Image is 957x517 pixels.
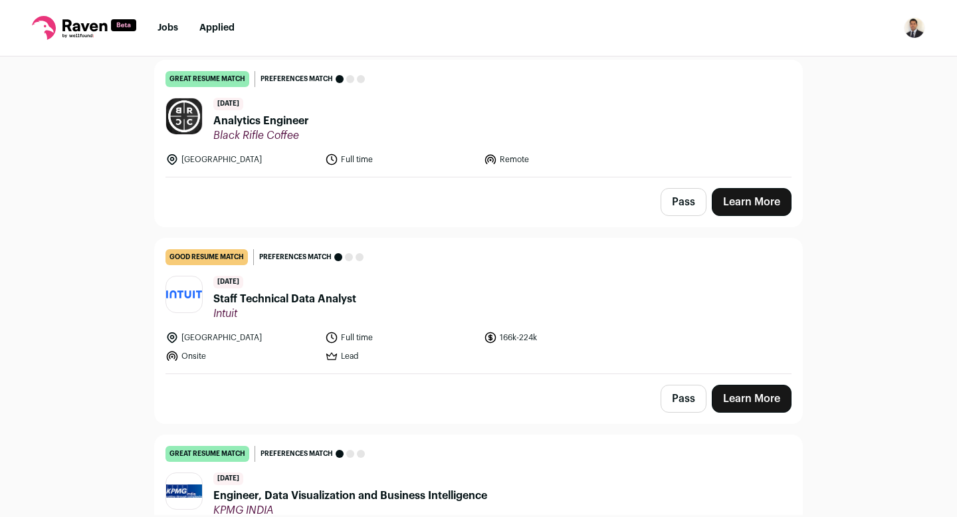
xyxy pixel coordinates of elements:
[165,249,248,265] div: good resume match
[213,113,309,129] span: Analytics Engineer
[158,23,178,33] a: Jobs
[904,17,925,39] button: Open dropdown
[213,307,356,320] span: Intuit
[165,446,249,462] div: great resume match
[213,98,243,110] span: [DATE]
[155,60,802,177] a: great resume match Preferences match [DATE] Analytics Engineer Black Rifle Coffee [GEOGRAPHIC_DAT...
[484,153,635,166] li: Remote
[166,98,202,134] img: efc787cc24859005592a0a51c6bf3a97d51f7947d9ab7e038732d360e3fdd250.jpg
[213,291,356,307] span: Staff Technical Data Analyst
[259,251,332,264] span: Preferences match
[325,153,477,166] li: Full time
[261,447,333,461] span: Preferences match
[904,17,925,39] img: 7594079-medium_jpg
[661,385,706,413] button: Pass
[165,331,317,344] li: [GEOGRAPHIC_DATA]
[712,188,792,216] a: Learn More
[325,331,477,344] li: Full time
[199,23,235,33] a: Applied
[166,484,202,498] img: 7ea9f01fa33ec8a589a02caa6b8715e03e183626b7234556bc78a0cc62293ceb.jpg
[661,188,706,216] button: Pass
[712,385,792,413] a: Learn More
[165,350,317,363] li: Onsite
[261,72,333,86] span: Preferences match
[213,488,487,504] span: Engineer, Data Visualization and Business Intelligence
[484,331,635,344] li: 166k-224k
[325,350,477,363] li: Lead
[213,129,309,142] span: Black Rifle Coffee
[213,276,243,288] span: [DATE]
[165,71,249,87] div: great resume match
[155,239,802,373] a: good resume match Preferences match [DATE] Staff Technical Data Analyst Intuit [GEOGRAPHIC_DATA] ...
[213,504,487,517] span: KPMG INDIA
[213,472,243,485] span: [DATE]
[166,290,202,298] img: 063e6e21db467e0fea59c004443fc3bf10cf4ada0dac12847339c93fdb63647b.png
[165,153,317,166] li: [GEOGRAPHIC_DATA]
